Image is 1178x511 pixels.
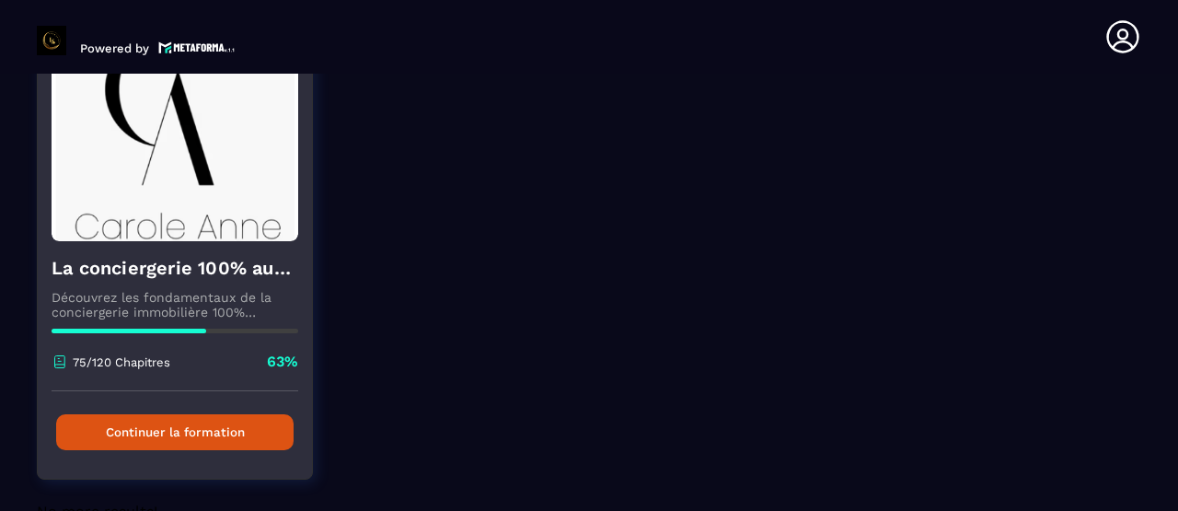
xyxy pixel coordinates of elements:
img: logo [158,40,236,55]
p: 75/120 Chapitres [73,355,170,369]
p: Powered by [80,41,149,55]
p: 63% [267,352,298,372]
button: Continuer la formation [56,414,294,450]
h4: La conciergerie 100% automatisée [52,255,298,281]
p: Découvrez les fondamentaux de la conciergerie immobilière 100% automatisée. Cette formation est c... [52,290,298,319]
img: formation-background [52,57,298,241]
img: logo-branding [37,26,66,55]
a: formation-backgroundLa conciergerie 100% automatiséeDécouvrez les fondamentaux de la conciergerie... [37,42,336,503]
